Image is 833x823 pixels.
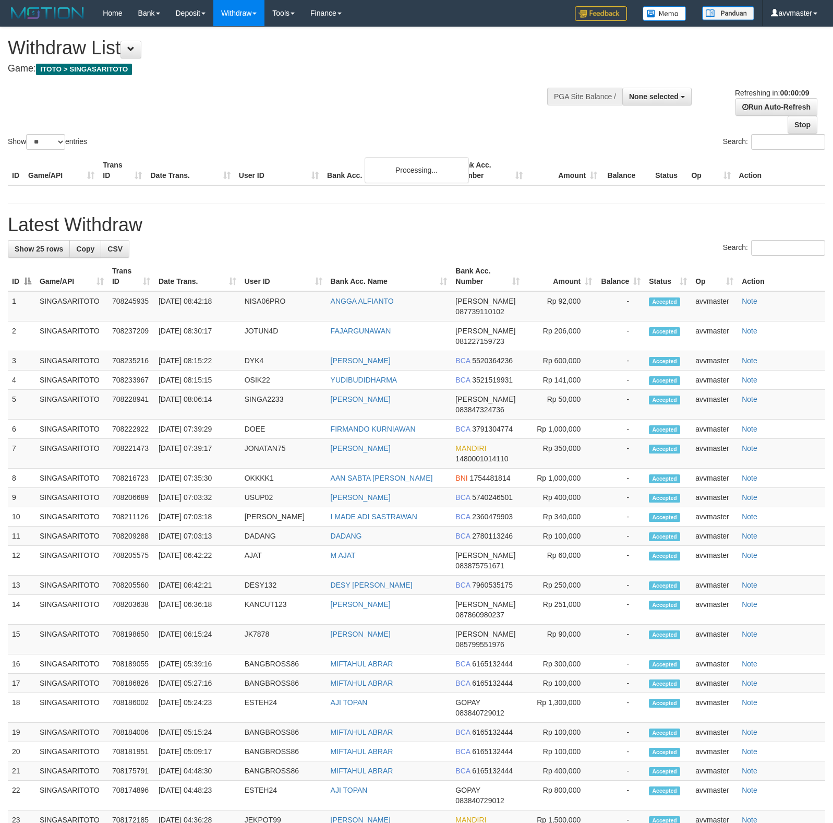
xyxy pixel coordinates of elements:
[99,156,146,185] th: Trans ID
[742,356,757,365] a: Note
[691,291,738,321] td: avvmaster
[649,660,680,669] span: Accepted
[8,625,35,654] td: 15
[452,156,527,185] th: Bank Acc. Number
[524,576,596,595] td: Rp 250,000
[154,625,240,654] td: [DATE] 06:15:24
[455,493,470,502] span: BCA
[240,654,327,674] td: BANGBROSS86
[524,371,596,390] td: Rp 141,000
[154,595,240,625] td: [DATE] 06:36:18
[108,321,154,351] td: 708237209
[524,351,596,371] td: Rp 600,000
[240,595,327,625] td: KANCUT123
[524,595,596,625] td: Rp 251,000
[524,693,596,723] td: Rp 1,300,000
[788,116,817,134] a: Stop
[331,512,417,521] a: I MADE ADI SASTRAWAN
[331,728,393,736] a: MIFTAHUL ABRAR
[455,356,470,365] span: BCA
[108,625,154,654] td: 708198650
[365,157,469,183] div: Processing...
[470,474,511,482] span: Copy 1754481814 to clipboard
[455,297,515,305] span: [PERSON_NAME]
[240,625,327,654] td: JK7878
[8,214,825,235] h1: Latest Withdraw
[472,493,513,502] span: Copy 5740246501 to clipboard
[8,439,35,469] td: 7
[455,327,515,335] span: [PERSON_NAME]
[154,439,240,469] td: [DATE] 07:39:17
[8,390,35,420] td: 5
[649,445,680,454] span: Accepted
[240,371,327,390] td: OSIK22
[524,390,596,420] td: Rp 50,000
[331,297,394,305] a: ANGGA ALFIANTO
[596,390,645,420] td: -
[323,156,452,185] th: Bank Acc. Name
[524,488,596,507] td: Rp 400,000
[455,611,504,619] span: Copy 087860980237 to clipboard
[735,89,809,97] span: Refreshing in:
[742,474,757,482] a: Note
[651,156,687,185] th: Status
[154,546,240,576] td: [DATE] 06:42:22
[455,600,515,609] span: [PERSON_NAME]
[154,261,240,291] th: Date Trans.: activate to sort column ascending
[472,356,513,365] span: Copy 5520364236 to clipboard
[331,425,416,433] a: FIRMANDO KURNIAWAN
[455,425,470,433] span: BCA
[742,395,757,403] a: Note
[69,240,101,258] a: Copy
[35,693,108,723] td: SINGASARITOTO
[154,390,240,420] td: [DATE] 08:06:14
[596,595,645,625] td: -
[240,546,327,576] td: AJAT
[472,376,513,384] span: Copy 3521519931 to clipboard
[35,390,108,420] td: SINGASARITOTO
[8,654,35,674] td: 16
[108,546,154,576] td: 708205575
[154,507,240,527] td: [DATE] 07:03:18
[35,488,108,507] td: SINGASARITOTO
[108,654,154,674] td: 708189055
[108,261,154,291] th: Trans ID: activate to sort column ascending
[35,546,108,576] td: SINGASARITOTO
[455,679,470,687] span: BCA
[691,420,738,439] td: avvmaster
[76,245,94,253] span: Copy
[723,240,825,256] label: Search:
[108,371,154,390] td: 708233967
[596,693,645,723] td: -
[649,297,680,306] span: Accepted
[154,576,240,595] td: [DATE] 06:42:21
[154,723,240,742] td: [DATE] 05:15:24
[472,512,513,521] span: Copy 2360479903 to clipboard
[691,488,738,507] td: avvmaster
[455,337,504,345] span: Copy 081227159723 to clipboard
[331,444,391,452] a: [PERSON_NAME]
[8,674,35,693] td: 17
[455,444,486,452] span: MANDIRI
[455,474,467,482] span: BNI
[629,92,679,101] span: None selected
[742,425,757,433] a: Note
[524,469,596,488] td: Rp 1,000,000
[108,351,154,371] td: 708235216
[742,376,757,384] a: Note
[524,261,596,291] th: Amount: activate to sort column ascending
[108,723,154,742] td: 708184006
[596,674,645,693] td: -
[524,546,596,576] td: Rp 60,000
[691,595,738,625] td: avvmaster
[455,455,508,463] span: Copy 1480001014110 to clipboard
[240,439,327,469] td: JONATAN75
[751,134,825,150] input: Search:
[649,327,680,336] span: Accepted
[455,551,515,559] span: [PERSON_NAME]
[687,156,734,185] th: Op
[742,532,757,540] a: Note
[154,674,240,693] td: [DATE] 05:27:16
[35,371,108,390] td: SINGASARITOTO
[691,527,738,546] td: avvmaster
